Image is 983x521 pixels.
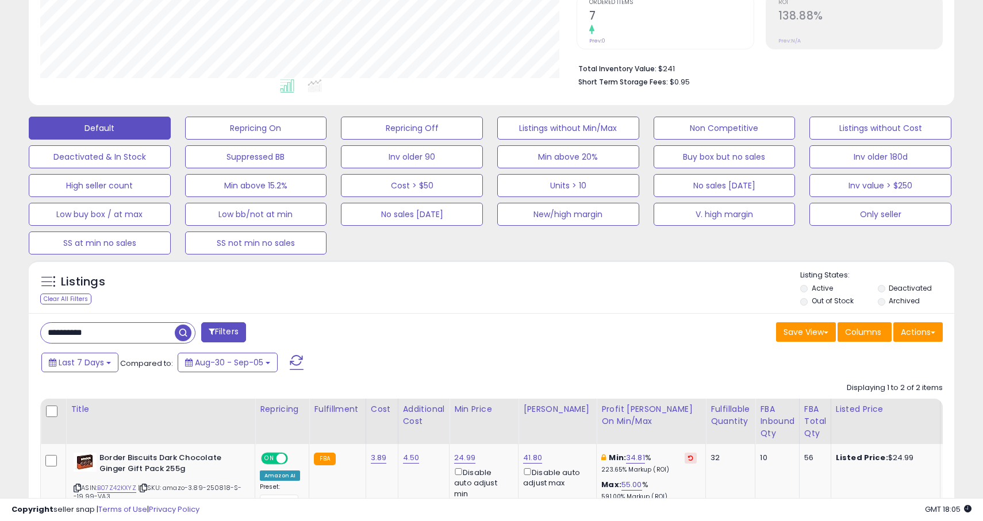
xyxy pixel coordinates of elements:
a: 3.89 [371,452,387,464]
button: Repricing On [185,117,327,140]
div: Additional Cost [403,403,445,427]
button: Save View [776,322,836,342]
button: Suppressed BB [185,145,327,168]
li: $241 [578,61,934,75]
button: Default [29,117,171,140]
div: Displaying 1 to 2 of 2 items [847,383,943,393]
p: Listing States: [800,270,954,281]
div: Title [71,403,250,415]
div: Disable auto adjust min [454,466,509,499]
div: Min Price [454,403,513,415]
div: Fulfillment [314,403,360,415]
button: Last 7 Days [41,353,118,372]
h5: Listings [61,274,105,290]
div: Preset: [260,483,300,509]
a: Privacy Policy [149,504,199,515]
button: Listings without Min/Max [497,117,639,140]
div: Fulfillable Quantity [711,403,750,427]
b: Total Inventory Value: [578,64,656,74]
button: No sales [DATE] [341,203,483,226]
small: Prev: N/A [778,37,801,44]
button: Repricing Off [341,117,483,140]
span: OFF [286,454,305,464]
button: Columns [838,322,892,342]
button: SS at min no sales [29,231,171,254]
div: Amazon AI [260,470,300,481]
button: Aug-30 - Sep-05 [178,353,278,372]
button: Actions [893,322,943,342]
b: Border Biscuits Dark Chocolate Ginger Gift Pack 255g [99,453,239,477]
div: 56 [804,453,822,463]
div: 32 [711,453,746,463]
span: $0.95 [670,76,690,87]
h2: 7 [589,9,753,25]
button: Deactivated & In Stock [29,145,171,168]
h2: 138.88% [778,9,942,25]
small: Prev: 0 [589,37,605,44]
label: Out of Stock [812,296,854,306]
div: Cost [371,403,393,415]
div: FBA Total Qty [804,403,826,439]
a: 34.81 [626,452,645,464]
div: $24.99 [836,453,931,463]
div: [PERSON_NAME] [523,403,592,415]
b: Short Term Storage Fees: [578,77,668,87]
button: New/high margin [497,203,639,226]
a: 4.50 [403,452,420,464]
a: 41.80 [523,452,542,464]
a: 24.99 [454,452,475,464]
button: High seller count [29,174,171,197]
span: Columns [845,326,881,338]
div: seller snap | | [11,504,199,515]
button: Low buy box / at max [29,203,171,226]
button: Min above 15.2% [185,174,327,197]
div: 10 [760,453,790,463]
div: Clear All Filters [40,294,91,304]
label: Deactivated [889,283,932,293]
img: 417JYzJuyVL._SL40_.jpg [74,453,97,472]
button: Low bb/not at min [185,203,327,226]
strong: Copyright [11,504,53,515]
button: Buy box but no sales [654,145,796,168]
a: B07Z42KXYZ [97,483,136,493]
div: Disable auto adjust max [523,466,588,488]
button: Inv older 90 [341,145,483,168]
span: Last 7 Days [59,357,104,368]
div: FBA inbound Qty [760,403,794,439]
span: Compared to: [120,358,173,369]
div: Profit [PERSON_NAME] on Min/Max [601,403,701,427]
button: SS not min no sales [185,231,327,254]
button: Inv older 180d [809,145,951,168]
button: Units > 10 [497,174,639,197]
span: ON [262,454,277,464]
button: Only seller [809,203,951,226]
div: % [601,480,697,501]
a: Terms of Use [98,504,147,515]
label: Archived [889,296,920,306]
span: Aug-30 - Sep-05 [195,357,263,368]
b: Max: [601,479,621,490]
button: Filters [201,322,246,342]
label: Active [812,283,833,293]
b: Min: [609,452,626,463]
button: Non Competitive [654,117,796,140]
button: V. high margin [654,203,796,226]
small: FBA [314,453,335,465]
p: 223.65% Markup (ROI) [601,466,697,474]
button: No sales [DATE] [654,174,796,197]
span: | SKU: amazo-3.89-250818-S--19.99-VA3 [74,483,242,500]
div: Repricing [260,403,304,415]
b: Listed Price: [836,452,888,463]
th: The percentage added to the cost of goods (COGS) that forms the calculator for Min & Max prices. [597,399,706,444]
a: 55.00 [621,479,642,491]
div: Listed Price [836,403,935,415]
div: ASIN: [74,453,246,514]
button: Inv value > $250 [809,174,951,197]
button: Min above 20% [497,145,639,168]
span: 2025-09-13 18:05 GMT [925,504,972,515]
div: % [601,453,697,474]
button: Cost > $50 [341,174,483,197]
button: Listings without Cost [809,117,951,140]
